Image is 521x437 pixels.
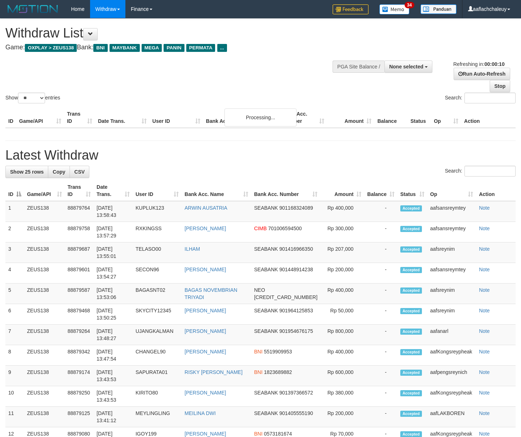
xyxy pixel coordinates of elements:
[133,386,182,407] td: KIRITO80
[431,107,461,128] th: Op
[264,349,292,354] span: Copy 5519909953 to clipboard
[65,325,94,345] td: 88879264
[479,246,490,252] a: Note
[400,370,422,376] span: Accepted
[65,345,94,366] td: 88879342
[320,222,364,242] td: Rp 300,000
[24,222,65,242] td: ZEUS138
[427,222,476,242] td: aafsansreymtey
[479,410,490,416] a: Note
[24,180,65,201] th: Game/API: activate to sort column ascending
[427,242,476,263] td: aafsreynim
[320,325,364,345] td: Rp 800,000
[94,325,133,345] td: [DATE] 13:48:27
[5,284,24,304] td: 5
[453,61,504,67] span: Refreshing in:
[133,366,182,386] td: SAPURATA01
[427,325,476,345] td: aafanarl
[333,4,369,14] img: Feedback.jpg
[364,222,397,242] td: -
[65,242,94,263] td: 88879687
[94,263,133,284] td: [DATE] 13:54:27
[400,390,422,396] span: Accepted
[5,325,24,345] td: 7
[224,108,297,126] div: Processing...
[427,407,476,427] td: aafLAKBOREN
[400,246,422,253] span: Accepted
[427,366,476,386] td: aafpengsreynich
[5,107,16,128] th: ID
[70,166,89,178] a: CSV
[384,61,432,73] button: None selected
[182,180,251,201] th: Bank Acc. Name: activate to sort column ascending
[94,366,133,386] td: [DATE] 13:43:53
[5,407,24,427] td: 11
[5,93,60,103] label: Show entries
[142,44,162,52] span: MEGA
[5,242,24,263] td: 3
[397,180,427,201] th: Status: activate to sort column ascending
[364,263,397,284] td: -
[74,169,85,175] span: CSV
[254,294,317,300] span: Copy 5859458253780390 to clipboard
[364,407,397,427] td: -
[254,205,278,211] span: SEABANK
[184,431,226,437] a: [PERSON_NAME]
[18,93,45,103] select: Showentries
[5,345,24,366] td: 8
[184,410,215,416] a: MEILINA DWI
[420,4,457,14] img: panduan.png
[48,166,70,178] a: Copy
[133,407,182,427] td: MEYLINGLING
[184,369,242,375] a: RISKY [PERSON_NAME]
[484,61,504,67] strong: 00:00:10
[133,180,182,201] th: User ID: activate to sort column ascending
[65,386,94,407] td: 88879250
[279,205,313,211] span: Copy 901168324089 to clipboard
[479,226,490,231] a: Note
[464,93,516,103] input: Search:
[94,386,133,407] td: [DATE] 13:43:53
[5,222,24,242] td: 2
[479,267,490,272] a: Note
[10,169,44,175] span: Show 25 rows
[320,366,364,386] td: Rp 600,000
[364,366,397,386] td: -
[364,325,397,345] td: -
[400,267,422,273] span: Accepted
[264,369,292,375] span: Copy 1823689882 to clipboard
[5,4,60,14] img: MOTION_logo.png
[254,246,278,252] span: SEABANK
[400,226,422,232] span: Accepted
[479,369,490,375] a: Note
[320,304,364,325] td: Rp 50,000
[479,431,490,437] a: Note
[95,107,150,128] th: Date Trans.
[400,205,422,211] span: Accepted
[94,304,133,325] td: [DATE] 13:50:25
[5,44,340,51] h4: Game: Bank:
[251,180,320,201] th: Bank Acc. Number: activate to sort column ascending
[320,284,364,304] td: Rp 400,000
[427,304,476,325] td: aafsreynim
[150,107,203,128] th: User ID
[5,386,24,407] td: 10
[24,325,65,345] td: ZEUS138
[164,44,184,52] span: PANIN
[133,304,182,325] td: SKYCITY12345
[279,390,313,396] span: Copy 901397366572 to clipboard
[64,107,95,128] th: Trans ID
[254,226,267,231] span: CIMB
[427,201,476,222] td: aafsansreymtey
[203,107,280,128] th: Bank Acc. Name
[254,328,278,334] span: SEABANK
[405,2,414,8] span: 34
[5,148,516,162] h1: Latest Withdraw
[268,226,302,231] span: Copy 701006594500 to clipboard
[24,304,65,325] td: ZEUS138
[94,407,133,427] td: [DATE] 13:41:12
[24,263,65,284] td: ZEUS138
[217,44,227,52] span: ...
[427,263,476,284] td: aafsansreymtey
[464,166,516,177] input: Search:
